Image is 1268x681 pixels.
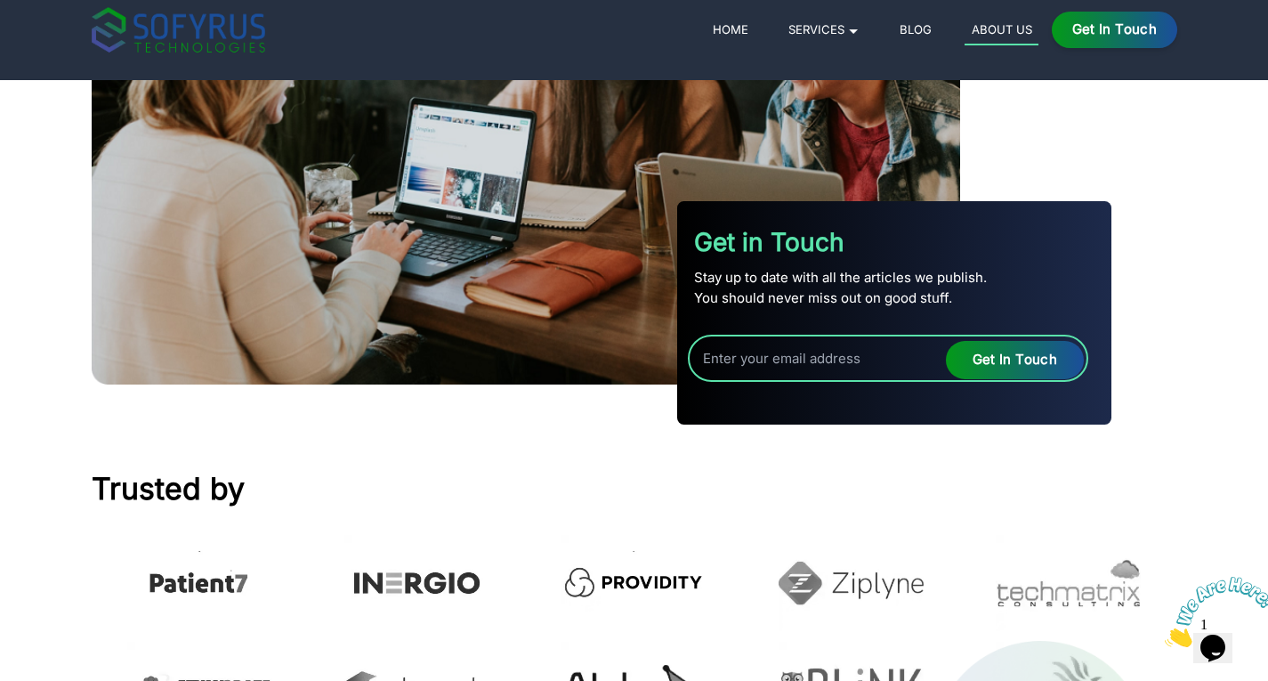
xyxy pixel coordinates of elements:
iframe: chat widget [1158,570,1268,654]
img: Software development Company [561,535,707,631]
img: sofyrus [92,7,265,53]
a: About Us [965,19,1038,45]
p: Stay up to date with all the articles we publish. You should never miss out on good stuff. [688,268,1019,308]
img: Software development Company [127,535,272,631]
img: Software development Company [344,535,489,631]
div: Get in Touch [946,341,1085,379]
span: 1 [7,7,14,22]
input: Enter your email address [688,335,1089,382]
h2: Trusted by [92,468,808,508]
img: Ziplyne [779,535,924,631]
img: Chat attention grabber [7,7,117,77]
a: Services 🞃 [781,19,866,40]
img: Techmatrix [996,535,1141,631]
a: Home [706,19,755,40]
a: Blog [892,19,938,40]
a: Get in Touch [1052,12,1177,48]
h2: Get in Touch [688,211,1102,258]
